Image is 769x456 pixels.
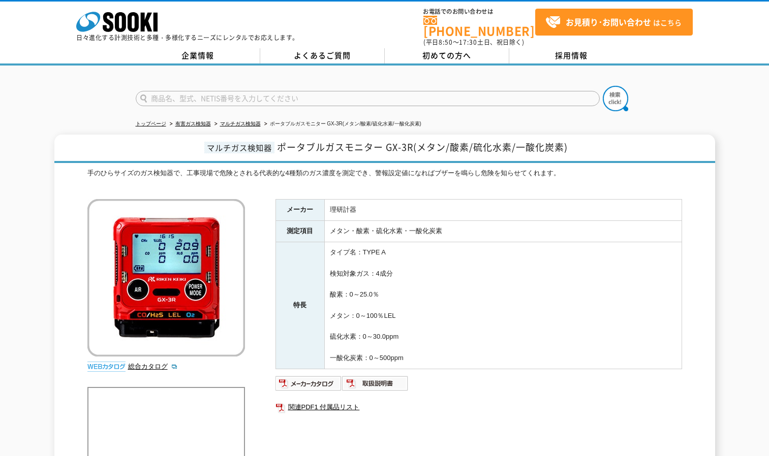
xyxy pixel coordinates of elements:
[277,140,568,154] span: ポータブルガスモニター GX-3R(メタン/酸素/硫化水素/一酸化炭素)
[603,86,628,111] img: btn_search.png
[324,221,682,242] td: メタン・酸素・硫化水素・一酸化炭素
[535,9,693,36] a: お見積り･お問い合わせはこちら
[342,382,409,389] a: 取扱説明書
[128,363,178,370] a: 総合カタログ
[204,142,274,153] span: マルチガス検知器
[175,121,211,126] a: 有害ガス検知器
[262,119,421,129] li: ポータブルガスモニター GX-3R(メタン/酸素/硫化水素/一酸化炭素)
[136,91,600,106] input: 商品名、型式、NETIS番号を入力してください
[260,48,385,63] a: よくあるご質問
[275,242,324,369] th: 特長
[423,9,535,15] span: お電話でのお問い合わせは
[566,16,651,28] strong: お見積り･お問い合わせ
[76,35,299,41] p: 日々進化する計測技術と多種・多様化するニーズにレンタルでお応えします。
[545,15,682,30] span: はこちら
[385,48,509,63] a: 初めての方へ
[136,48,260,63] a: 企業情報
[459,38,477,47] span: 17:30
[275,382,342,389] a: メーカーカタログ
[87,362,126,372] img: webカタログ
[220,121,261,126] a: マルチガス検知器
[439,38,453,47] span: 8:50
[342,375,409,392] img: 取扱説明書
[324,200,682,221] td: 理研計器
[87,168,682,189] div: 手のひらサイズのガス検知器で、工事現場で危険とされる代表的な4種類のガス濃度を測定でき、警報設定値になればブザーを鳴らし危険を知らせてくれます。
[275,200,324,221] th: メーカー
[87,199,245,356] img: ポータブルガスモニター GX-3R(メタン/酸素/硫化水素/一酸化炭素)
[136,121,166,126] a: トップページ
[275,221,324,242] th: 測定項目
[509,48,634,63] a: 採用情報
[275,401,682,414] a: 関連PDF1 付属品リスト
[423,38,524,47] span: (平日 ～ 土日、祝日除く)
[324,242,682,369] td: タイプ名：TYPE A 検知対象ガス：4成分 酸素：0～25.0％ メタン：0～100％LEL 硫化水素：0～30.0ppm 一酸化炭素：0～500ppm
[275,375,342,392] img: メーカーカタログ
[423,16,535,37] a: [PHONE_NUMBER]
[422,50,471,61] span: 初めての方へ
